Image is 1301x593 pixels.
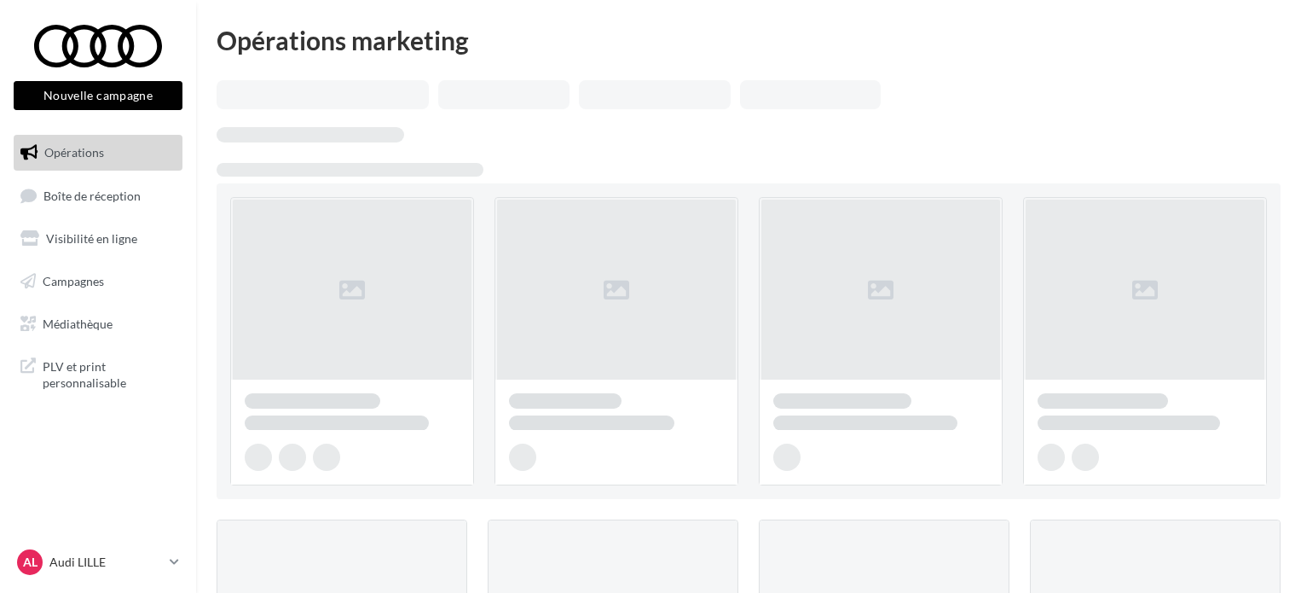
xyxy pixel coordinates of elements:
span: Visibilité en ligne [46,231,137,246]
a: Opérations [10,135,186,171]
a: Campagnes [10,264,186,299]
span: AL [23,554,38,571]
a: AL Audi LILLE [14,546,182,578]
span: Médiathèque [43,316,113,330]
a: Médiathèque [10,306,186,342]
a: PLV et print personnalisable [10,348,186,398]
a: Visibilité en ligne [10,221,186,257]
button: Nouvelle campagne [14,81,182,110]
span: Opérations [44,145,104,160]
p: Audi LILLE [49,554,163,571]
span: Boîte de réception [43,188,141,202]
div: Opérations marketing [217,27,1281,53]
span: PLV et print personnalisable [43,355,176,392]
a: Boîte de réception [10,177,186,214]
span: Campagnes [43,274,104,288]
